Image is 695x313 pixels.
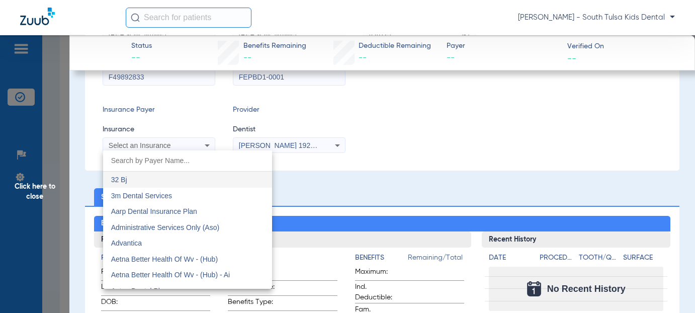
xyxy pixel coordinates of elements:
span: Administrative Services Only (Aso) [111,223,220,231]
span: Aarp Dental Insurance Plan [111,207,197,215]
span: 32 Bj [111,176,127,184]
input: dropdown search [103,150,272,171]
span: Aetna Dental Plans [111,287,171,295]
iframe: Chat Widget [645,265,695,313]
span: Advantica [111,239,142,247]
span: Aetna Better Health Of Wv - (Hub) - Ai [111,271,230,279]
span: Aetna Better Health Of Wv - (Hub) [111,255,218,263]
span: 3m Dental Services [111,192,172,200]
